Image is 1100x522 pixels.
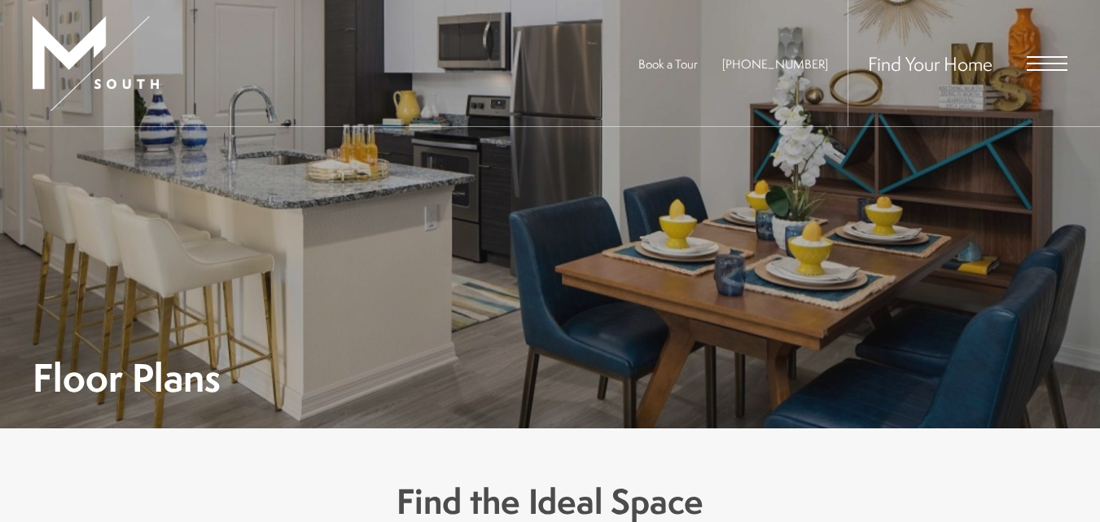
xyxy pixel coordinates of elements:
a: Find Your Home [868,50,993,77]
h1: Floor Plans [33,359,221,396]
button: Open Menu [1027,56,1067,71]
a: Call Us at 813-570-8014 [722,55,828,72]
span: [PHONE_NUMBER] [722,55,828,72]
a: Book a Tour [638,55,698,72]
img: MSouth [33,16,159,111]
